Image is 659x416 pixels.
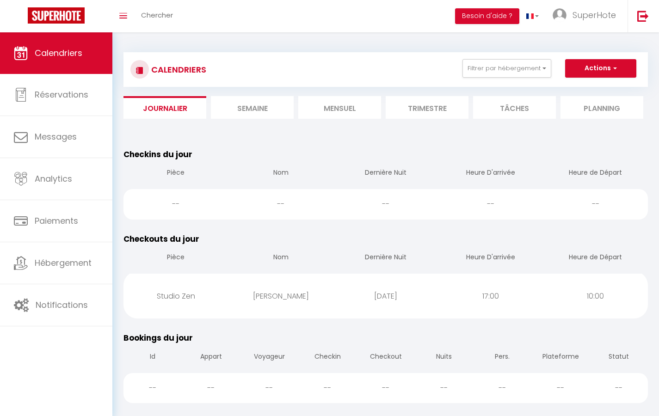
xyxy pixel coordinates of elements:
[357,344,415,371] th: Checkout
[553,8,567,22] img: ...
[35,173,72,184] span: Analytics
[228,160,333,187] th: Nom
[543,281,648,311] div: 10:00
[182,373,240,403] div: --
[35,215,78,226] span: Paiements
[333,281,438,311] div: [DATE]
[240,373,298,403] div: --
[123,160,228,187] th: Pièce
[438,281,543,311] div: 17:00
[228,189,333,219] div: --
[565,59,636,78] button: Actions
[462,59,551,78] button: Filtrer par hébergement
[123,245,228,271] th: Pièce
[473,96,556,119] li: Tâches
[543,189,648,219] div: --
[123,373,182,403] div: --
[123,96,206,119] li: Journalier
[543,245,648,271] th: Heure de Départ
[357,373,415,403] div: --
[123,189,228,219] div: --
[123,332,193,343] span: Bookings du jour
[543,160,648,187] th: Heure de Départ
[228,245,333,271] th: Nom
[573,9,616,21] span: SuperHote
[123,233,199,245] span: Checkouts du jour
[182,344,240,371] th: Appart
[298,96,381,119] li: Mensuel
[240,344,298,371] th: Voyageur
[35,131,77,142] span: Messages
[473,373,531,403] div: --
[35,257,92,269] span: Hébergement
[386,96,468,119] li: Trimestre
[36,299,88,311] span: Notifications
[473,344,531,371] th: Pers.
[590,373,648,403] div: --
[333,245,438,271] th: Dernière Nuit
[123,281,228,311] div: Studio Zen
[141,10,173,20] span: Chercher
[211,96,294,119] li: Semaine
[28,7,85,24] img: Super Booking
[637,10,649,22] img: logout
[438,189,543,219] div: --
[35,47,82,59] span: Calendriers
[438,245,543,271] th: Heure D'arrivée
[298,344,357,371] th: Checkin
[298,373,357,403] div: --
[228,281,333,311] div: [PERSON_NAME]
[123,149,192,160] span: Checkins du jour
[455,8,519,24] button: Besoin d'aide ?
[333,189,438,219] div: --
[590,344,648,371] th: Statut
[333,160,438,187] th: Dernière Nuit
[7,4,35,31] button: Ouvrir le widget de chat LiveChat
[123,344,182,371] th: Id
[438,160,543,187] th: Heure D'arrivée
[531,373,590,403] div: --
[560,96,643,119] li: Planning
[149,59,206,80] h3: CALENDRIERS
[35,89,88,100] span: Réservations
[415,344,473,371] th: Nuits
[531,344,590,371] th: Plateforme
[415,373,473,403] div: --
